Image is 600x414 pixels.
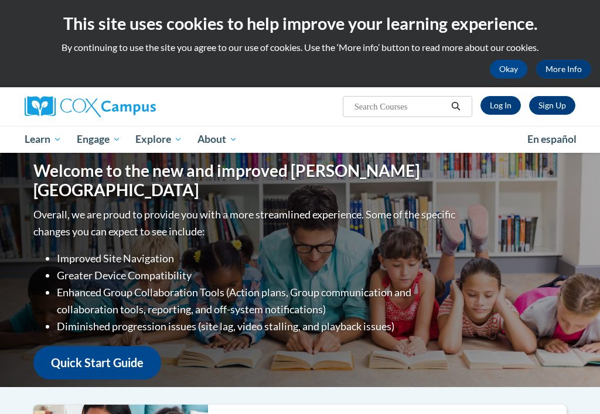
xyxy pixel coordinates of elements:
[9,12,591,35] h2: This site uses cookies to help improve your learning experience.
[520,127,584,152] a: En español
[190,126,245,153] a: About
[529,96,575,115] a: Register
[25,96,196,117] a: Cox Campus
[17,126,69,153] a: Learn
[447,100,465,114] button: Search
[57,250,458,267] li: Improved Site Navigation
[197,132,237,146] span: About
[33,346,161,379] a: Quick Start Guide
[77,132,121,146] span: Engage
[25,96,156,117] img: Cox Campus
[33,161,458,200] h1: Welcome to the new and improved [PERSON_NAME][GEOGRAPHIC_DATA]
[33,206,458,240] p: Overall, we are proud to provide you with a more streamlined experience. Some of the specific cha...
[69,126,128,153] a: Engage
[135,132,182,146] span: Explore
[527,133,577,145] span: En español
[536,60,591,78] a: More Info
[9,41,591,54] p: By continuing to use the site you agree to our use of cookies. Use the ‘More info’ button to read...
[480,96,521,115] a: Log In
[490,60,527,78] button: Okay
[353,100,447,114] input: Search Courses
[16,126,584,153] div: Main menu
[25,132,62,146] span: Learn
[57,284,458,318] li: Enhanced Group Collaboration Tools (Action plans, Group communication and collaboration tools, re...
[128,126,190,153] a: Explore
[57,267,458,284] li: Greater Device Compatibility
[57,318,458,335] li: Diminished progression issues (site lag, video stalling, and playback issues)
